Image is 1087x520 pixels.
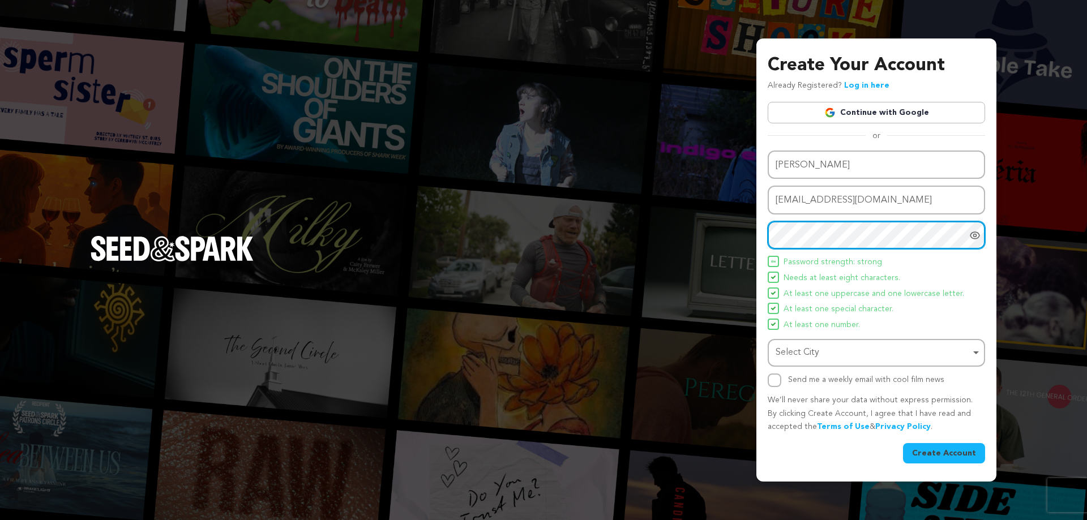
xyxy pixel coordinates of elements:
span: Password strength: strong [784,256,882,269]
a: Terms of Use [817,423,870,431]
span: Needs at least eight characters. [784,272,900,285]
img: Seed&Spark Icon [771,322,776,326]
a: Continue with Google [768,102,985,123]
h3: Create Your Account [768,52,985,79]
span: At least one special character. [784,303,893,316]
span: At least one uppercase and one lowercase letter. [784,287,964,301]
p: Already Registered? [768,79,889,93]
p: We’ll never share your data without express permission. By clicking Create Account, I agree that ... [768,394,985,434]
button: Create Account [903,443,985,463]
span: At least one number. [784,319,860,332]
a: Privacy Policy [875,423,931,431]
label: Send me a weekly email with cool film news [788,376,944,384]
img: Seed&Spark Icon [771,275,776,280]
img: Seed&Spark Icon [771,306,776,311]
a: Show password as plain text. Warning: this will display your password on the screen. [969,230,981,241]
span: or [866,130,887,141]
input: Email address [768,186,985,214]
img: Seed&Spark Icon [771,259,776,264]
img: Seed&Spark Logo [91,236,254,261]
a: Seed&Spark Homepage [91,236,254,283]
img: Google logo [824,107,836,118]
div: Select City [776,345,970,361]
input: Name [768,151,985,179]
a: Log in here [844,81,889,89]
img: Seed&Spark Icon [771,291,776,295]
